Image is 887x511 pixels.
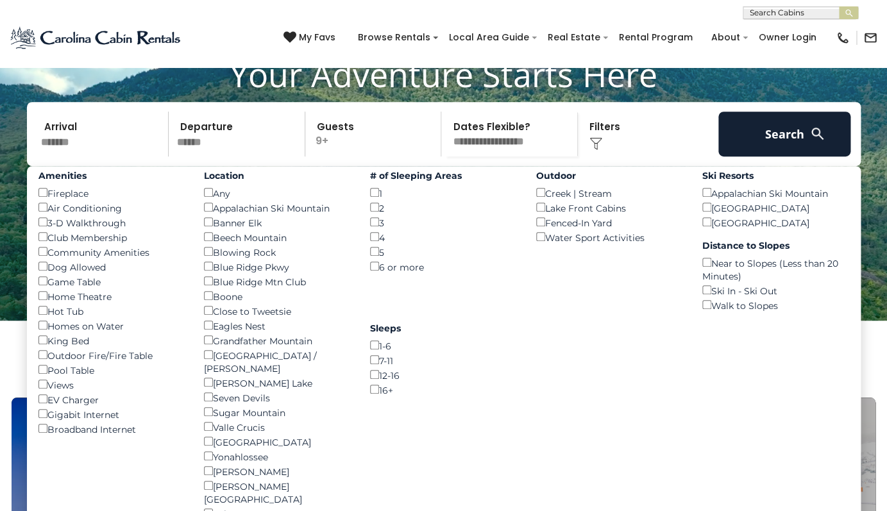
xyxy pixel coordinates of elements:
[204,318,351,333] div: Eagles Nest
[370,200,517,215] div: 2
[370,230,517,244] div: 4
[38,169,185,182] label: Amenities
[10,353,877,398] h3: Select Your Destination
[299,31,335,44] span: My Favs
[204,464,351,478] div: [PERSON_NAME]
[204,348,351,375] div: [GEOGRAPHIC_DATA] / [PERSON_NAME]
[370,185,517,200] div: 1
[809,126,825,142] img: search-regular-white.png
[38,215,185,230] div: 3-D Walkthrough
[536,169,683,182] label: Outdoor
[836,31,850,45] img: phone-regular-black.png
[204,375,351,390] div: [PERSON_NAME] Lake
[38,362,185,377] div: Pool Table
[10,54,877,94] h1: Your Adventure Starts Here
[204,289,351,303] div: Boone
[204,333,351,348] div: Grandfather Mountain
[204,478,351,506] div: [PERSON_NAME][GEOGRAPHIC_DATA]
[38,333,185,348] div: King Bed
[38,406,185,421] div: Gigabit Internet
[204,169,351,182] label: Location
[351,28,437,47] a: Browse Rentals
[204,405,351,419] div: Sugar Mountain
[370,353,517,367] div: 7-11
[702,239,849,252] label: Distance to Slopes
[204,390,351,405] div: Seven Devils
[38,274,185,289] div: Game Table
[370,169,517,182] label: # of Sleeping Areas
[589,137,602,150] img: filter--v1.png
[702,215,849,230] div: [GEOGRAPHIC_DATA]
[38,289,185,303] div: Home Theatre
[204,303,351,318] div: Close to Tweetsie
[38,303,185,318] div: Hot Tub
[38,185,185,200] div: Fireplace
[204,215,351,230] div: Banner Elk
[370,382,517,397] div: 16+
[370,367,517,382] div: 12-16
[204,230,351,244] div: Beech Mountain
[38,244,185,259] div: Community Amenities
[309,112,441,156] p: 9+
[38,259,185,274] div: Dog Allowed
[283,31,339,45] a: My Favs
[702,283,849,297] div: Ski In - Ski Out
[204,185,351,200] div: Any
[204,200,351,215] div: Appalachian Ski Mountain
[38,200,185,215] div: Air Conditioning
[536,185,683,200] div: Creek | Stream
[752,28,823,47] a: Owner Login
[38,348,185,362] div: Outdoor Fire/Fire Table
[863,31,877,45] img: mail-regular-black.png
[370,244,517,259] div: 5
[702,185,849,200] div: Appalachian Ski Mountain
[38,377,185,392] div: Views
[38,230,185,244] div: Club Membership
[38,392,185,406] div: EV Charger
[536,230,683,244] div: Water Sport Activities
[536,215,683,230] div: Fenced-In Yard
[443,28,536,47] a: Local Area Guide
[204,419,351,434] div: Valle Crucis
[38,421,185,436] div: Broadband Internet
[370,215,517,230] div: 3
[370,259,517,274] div: 6 or more
[38,318,185,333] div: Homes on Water
[705,28,747,47] a: About
[204,259,351,274] div: Blue Ridge Pkwy
[204,274,351,289] div: Blue Ridge Mtn Club
[10,25,183,51] img: Blue-2.png
[718,112,851,156] button: Search
[370,338,517,353] div: 1-6
[702,297,849,312] div: Walk to Slopes
[536,200,683,215] div: Lake Front Cabins
[204,434,351,449] div: [GEOGRAPHIC_DATA]
[204,244,351,259] div: Blowing Rock
[612,28,699,47] a: Rental Program
[204,449,351,464] div: Yonahlossee
[370,322,517,335] label: Sleeps
[541,28,607,47] a: Real Estate
[702,200,849,215] div: [GEOGRAPHIC_DATA]
[702,255,849,283] div: Near to Slopes (Less than 20 Minutes)
[702,169,849,182] label: Ski Resorts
